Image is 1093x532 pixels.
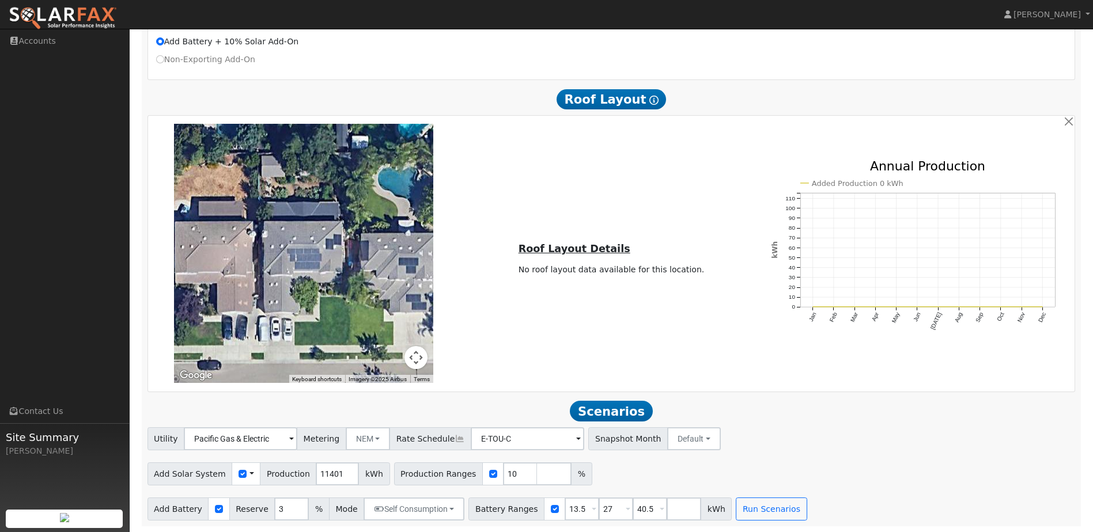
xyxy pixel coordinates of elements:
[849,311,860,324] text: Mar
[954,312,963,324] text: Aug
[292,375,342,383] button: Keyboard shortcuts
[785,195,795,202] text: 110
[297,427,346,450] span: Metering
[979,306,981,309] circle: onclick=""
[974,311,985,324] text: Sep
[853,306,856,309] circle: onclick=""
[785,206,795,212] text: 100
[260,462,316,485] span: Production
[788,215,795,222] text: 90
[937,306,939,309] circle: onclick=""
[229,497,275,520] span: Reserve
[184,427,297,450] input: Select a Utility
[177,368,215,383] a: Open this area in Google Maps (opens a new window)
[156,55,164,63] input: Non-Exporting Add-On
[60,513,69,522] img: retrieve
[874,306,876,309] circle: onclick=""
[958,306,960,309] circle: onclick=""
[1000,306,1002,309] circle: onclick=""
[649,96,659,105] i: Show Help
[6,445,123,457] div: [PERSON_NAME]
[519,243,630,254] u: Roof Layout Details
[1037,312,1047,324] text: Dec
[571,462,592,485] span: %
[557,89,667,110] span: Roof Layout
[807,312,817,323] text: Jan
[358,462,389,485] span: kWh
[6,430,123,445] span: Site Summary
[468,497,544,520] span: Battery Ranges
[788,284,795,291] text: 20
[177,368,215,383] img: Google
[828,311,838,324] text: Feb
[148,462,233,485] span: Add Solar System
[736,497,807,520] button: Run Scenarios
[156,54,255,66] label: Non-Exporting Add-On
[792,304,795,310] text: 0
[308,497,329,520] span: %
[788,275,795,281] text: 30
[916,306,918,309] circle: onclick=""
[148,427,185,450] span: Utility
[929,311,943,330] text: [DATE]
[788,235,795,241] text: 70
[1042,306,1044,309] circle: onclick=""
[870,159,985,173] text: Annual Production
[394,462,483,485] span: Production Ranges
[471,427,584,450] input: Select a Rate Schedule
[788,245,795,251] text: 60
[404,346,428,369] button: Map camera controls
[364,497,464,520] button: Self Consumption
[701,497,732,520] span: kWh
[516,261,706,278] td: No roof layout data available for this location.
[1016,312,1026,324] text: Nov
[588,427,668,450] span: Snapshot Month
[788,254,795,261] text: 50
[833,306,835,309] circle: onclick=""
[770,242,778,259] text: kWh
[570,401,652,421] span: Scenarios
[890,312,901,325] text: May
[1013,10,1081,19] span: [PERSON_NAME]
[9,6,117,31] img: SolarFax
[788,265,795,271] text: 40
[996,311,1005,322] text: Oct
[1020,306,1023,309] circle: onclick=""
[414,376,430,382] a: Terms (opens in new tab)
[389,427,471,450] span: Rate Schedule
[349,376,407,382] span: Imagery ©2025 Airbus
[788,294,795,301] text: 10
[156,37,164,45] input: Add Battery + 10% Solar Add-On
[895,306,897,309] circle: onclick=""
[667,427,721,450] button: Default
[788,225,795,231] text: 80
[912,312,922,323] text: Jun
[346,427,391,450] button: NEM
[811,306,814,309] circle: onclick=""
[871,311,880,322] text: Apr
[811,179,903,188] text: Added Production 0 kWh
[329,497,364,520] span: Mode
[148,497,209,520] span: Add Battery
[156,36,299,48] label: Add Battery + 10% Solar Add-On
